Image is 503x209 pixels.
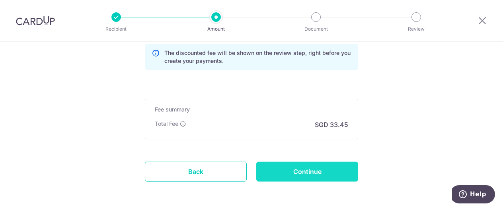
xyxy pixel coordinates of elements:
a: Back [145,162,247,182]
img: CardUp [16,16,55,25]
p: Document [287,25,345,33]
p: The discounted fee will be shown on the review step, right before you create your payments. [164,49,351,65]
iframe: Opens a widget where you can find more information [452,185,495,205]
p: Total Fee [155,120,178,128]
input: Continue [256,162,358,182]
p: Recipient [87,25,146,33]
p: SGD 33.45 [315,120,348,129]
p: Amount [187,25,246,33]
h5: Fee summary [155,105,348,113]
p: Review [387,25,446,33]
